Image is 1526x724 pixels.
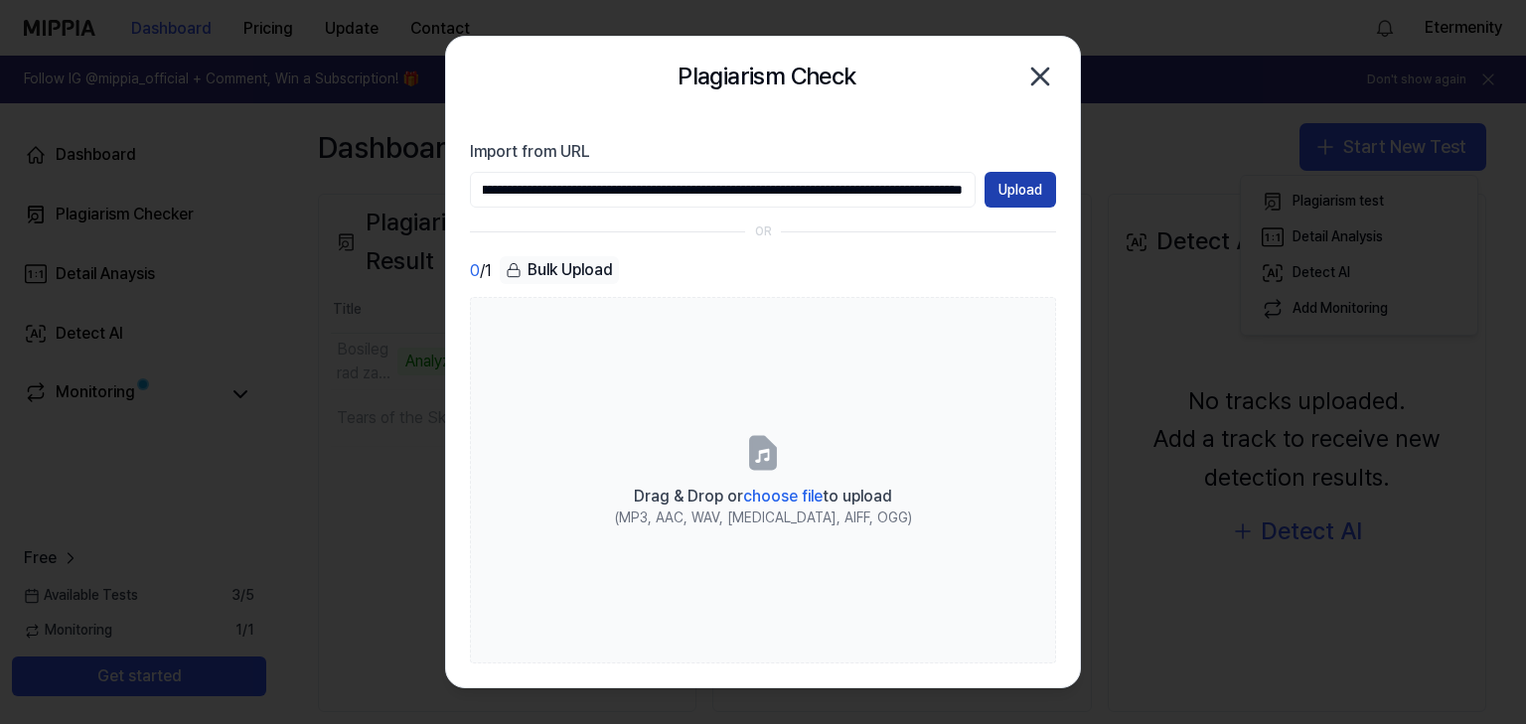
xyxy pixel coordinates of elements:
[755,223,772,240] div: OR
[743,487,823,506] span: choose file
[634,487,892,506] span: Drag & Drop or to upload
[615,508,912,528] div: (MP3, AAC, WAV, [MEDICAL_DATA], AIFF, OGG)
[500,256,619,285] button: Bulk Upload
[470,256,492,285] div: / 1
[985,172,1056,208] button: Upload
[678,58,855,95] h2: Plagiarism Check
[470,140,1056,164] label: Import from URL
[470,259,480,283] span: 0
[500,256,619,284] div: Bulk Upload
